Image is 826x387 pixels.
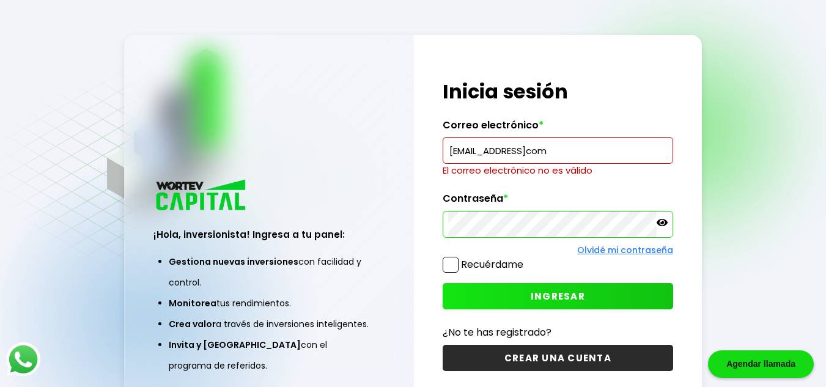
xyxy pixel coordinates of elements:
[443,77,673,106] h1: Inicia sesión
[531,290,585,303] span: INGRESAR
[443,325,673,371] a: ¿No te has registrado?CREAR UNA CUENTA
[153,178,250,214] img: logo_wortev_capital
[169,339,301,351] span: Invita y [GEOGRAPHIC_DATA]
[448,138,668,163] input: hola@wortev.capital
[153,227,385,241] h3: ¡Hola, inversionista! Ingresa a tu panel:
[169,314,369,334] li: a través de inversiones inteligentes.
[443,193,673,211] label: Contraseña
[169,297,216,309] span: Monitorea
[6,342,40,377] img: logos_whatsapp-icon.242b2217.svg
[443,119,673,138] label: Correo electrónico
[443,345,673,371] button: CREAR UNA CUENTA
[577,244,673,256] a: Olvidé mi contraseña
[443,283,673,309] button: INGRESAR
[169,251,369,293] li: con facilidad y control.
[461,257,523,271] label: Recuérdame
[169,256,298,268] span: Gestiona nuevas inversiones
[708,350,814,378] div: Agendar llamada
[443,164,673,177] p: El correo electrónico no es válido
[169,318,216,330] span: Crea valor
[169,293,369,314] li: tus rendimientos.
[169,334,369,376] li: con el programa de referidos.
[443,325,673,340] p: ¿No te has registrado?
